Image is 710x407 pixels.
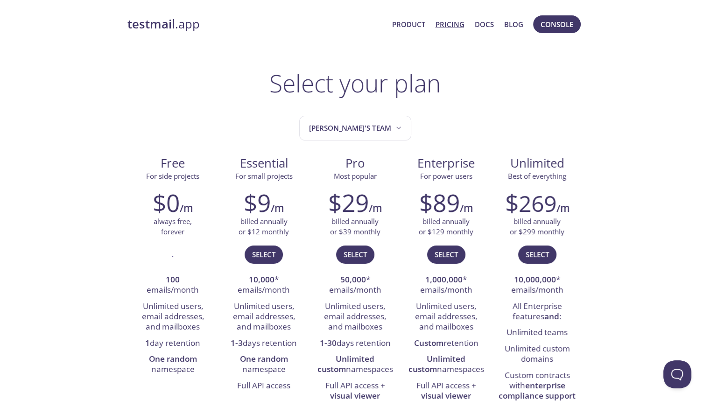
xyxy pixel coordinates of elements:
[134,336,211,351] li: day retention
[239,217,289,237] p: billed annually or $12 monthly
[408,336,485,351] li: retention
[408,351,485,378] li: namespaces
[146,171,199,181] span: For side projects
[420,171,472,181] span: For power users
[231,337,243,348] strong: 1-3
[225,351,302,378] li: namespace
[316,351,394,378] li: namespaces
[435,18,464,30] a: Pricing
[309,122,403,134] span: [PERSON_NAME]'s team
[526,248,549,260] span: Select
[340,274,366,285] strong: 50,000
[336,246,374,263] button: Select
[419,189,460,217] h2: $89
[316,336,394,351] li: days retention
[225,299,302,336] li: Unlimited users, email addresses, and mailboxes
[153,189,180,217] h2: $0
[135,155,211,171] span: Free
[330,217,380,237] p: billed annually or $39 monthly
[149,353,197,364] strong: One random
[414,337,443,348] strong: Custom
[460,200,473,216] h6: /m
[226,155,302,171] span: Essential
[499,368,576,405] li: Custom contracts with
[556,200,569,216] h6: /m
[510,217,564,237] p: billed annually or $299 monthly
[299,116,411,140] button: Pratik's team
[134,299,211,336] li: Unlimited users, email addresses, and mailboxes
[317,155,393,171] span: Pro
[166,274,180,285] strong: 100
[421,390,471,401] strong: visual viewer
[154,217,192,237] p: always free, forever
[244,189,271,217] h2: $9
[127,16,385,32] a: testmail.app
[518,246,556,263] button: Select
[330,390,380,401] strong: visual viewer
[510,155,564,171] span: Unlimited
[134,272,211,299] li: emails/month
[408,353,466,374] strong: Unlimited custom
[271,200,284,216] h6: /m
[240,353,288,364] strong: One random
[408,299,485,336] li: Unlimited users, email addresses, and mailboxes
[320,337,337,348] strong: 1-30
[499,325,576,341] li: Unlimited teams
[392,18,425,30] a: Product
[425,274,463,285] strong: 1,000,000
[134,351,211,378] li: namespace
[475,18,494,30] a: Docs
[408,155,484,171] span: Enterprise
[269,69,441,97] h1: Select your plan
[245,246,283,263] button: Select
[145,337,150,348] strong: 1
[225,336,302,351] li: days retention
[663,360,691,388] iframe: Help Scout Beacon - Open
[533,15,581,33] button: Console
[505,189,556,217] h2: $
[419,217,473,237] p: billed annually or $129 monthly
[180,200,193,216] h6: /m
[508,171,566,181] span: Best of everything
[127,16,175,32] strong: testmail
[504,18,523,30] a: Blog
[427,246,465,263] button: Select
[435,248,458,260] span: Select
[334,171,377,181] span: Most popular
[317,353,375,374] strong: Unlimited custom
[369,200,382,216] h6: /m
[235,171,293,181] span: For small projects
[514,274,556,285] strong: 10,000,000
[225,378,302,394] li: Full API access
[519,188,556,218] span: 269
[316,299,394,336] li: Unlimited users, email addresses, and mailboxes
[328,189,369,217] h2: $29
[544,311,559,322] strong: and
[316,272,394,299] li: * emails/month
[225,272,302,299] li: * emails/month
[499,299,576,325] li: All Enterprise features :
[541,18,573,30] span: Console
[499,272,576,299] li: * emails/month
[316,378,394,405] li: Full API access +
[408,378,485,405] li: Full API access +
[408,272,485,299] li: * emails/month
[344,248,367,260] span: Select
[499,341,576,368] li: Unlimited custom domains
[499,380,576,401] strong: enterprise compliance support
[252,248,275,260] span: Select
[249,274,274,285] strong: 10,000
